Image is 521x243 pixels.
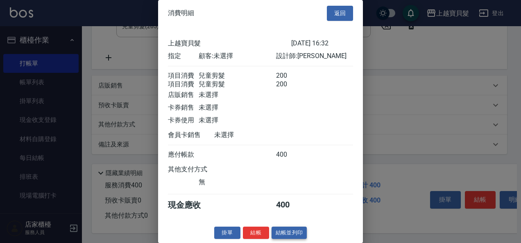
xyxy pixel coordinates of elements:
div: 無 [199,178,276,187]
div: 現金應收 [168,200,214,211]
div: 應付帳款 [168,151,199,159]
button: 掛單 [214,227,240,239]
div: 卡券銷售 [168,103,199,112]
div: 400 [276,151,307,159]
div: [DATE] 16:32 [291,39,353,48]
div: 兒童剪髮 [199,80,276,89]
button: 結帳並列印 [272,227,307,239]
div: 顧客: 未選擇 [199,52,276,61]
div: 未選擇 [199,91,276,99]
div: 項目消費 [168,72,199,80]
button: 結帳 [243,227,269,239]
div: 未選擇 [199,103,276,112]
span: 消費明細 [168,9,194,17]
div: 上越寶貝髮 [168,39,291,48]
div: 200 [276,80,307,89]
button: 返回 [327,6,353,21]
div: 項目消費 [168,80,199,89]
div: 未選擇 [199,116,276,125]
div: 400 [276,200,307,211]
div: 其他支付方式 [168,165,230,174]
div: 指定 [168,52,199,61]
div: 會員卡銷售 [168,131,214,139]
div: 卡券使用 [168,116,199,125]
div: 兒童剪髮 [199,72,276,80]
div: 店販銷售 [168,91,199,99]
div: 設計師: [PERSON_NAME] [276,52,353,61]
div: 200 [276,72,307,80]
div: 未選擇 [214,131,291,139]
